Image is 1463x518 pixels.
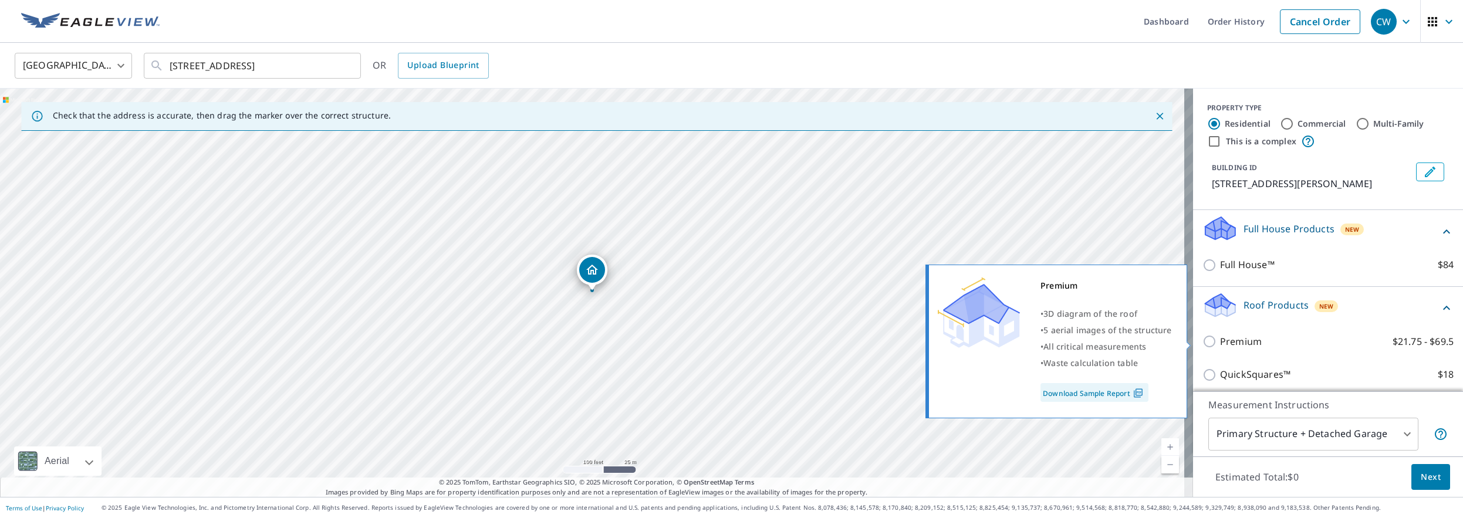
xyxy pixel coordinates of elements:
[41,446,73,476] div: Aerial
[21,13,160,31] img: EV Logo
[398,53,488,79] a: Upload Blueprint
[1208,398,1448,412] p: Measurement Instructions
[1212,177,1411,191] p: [STREET_ADDRESS][PERSON_NAME]
[102,503,1457,512] p: © 2025 Eagle View Technologies, Inc. and Pictometry International Corp. All Rights Reserved. Repo...
[1434,427,1448,441] span: Your report will include the primary structure and a detached garage if one exists.
[1220,367,1290,382] p: QuickSquares™
[1244,298,1309,312] p: Roof Products
[1373,118,1424,130] label: Multi-Family
[1043,341,1146,352] span: All critical measurements
[6,504,42,512] a: Terms of Use
[1207,103,1449,113] div: PROPERTY TYPE
[15,49,132,82] div: [GEOGRAPHIC_DATA]
[1043,324,1171,336] span: 5 aerial images of the structure
[1438,258,1454,272] p: $84
[1040,383,1148,402] a: Download Sample Report
[170,49,337,82] input: Search by address or latitude-longitude
[577,255,607,291] div: Dropped pin, building 1, Residential property, 18403 Nina St Omaha, NE 68130
[1040,338,1172,355] div: •
[735,478,754,486] a: Terms
[1225,118,1271,130] label: Residential
[373,53,489,79] div: OR
[1244,222,1334,236] p: Full House Products
[1040,277,1172,294] div: Premium
[439,478,754,487] span: © 2025 TomTom, Earthstar Geographics SIO, © 2025 Microsoft Corporation, ©
[1226,136,1296,147] label: This is a complex
[1220,258,1275,272] p: Full House™
[1421,470,1441,485] span: Next
[1280,9,1360,34] a: Cancel Order
[1411,464,1450,490] button: Next
[1043,308,1137,319] span: 3D diagram of the roof
[1393,334,1454,349] p: $21.75 - $69.5
[1345,225,1360,234] span: New
[1438,367,1454,382] p: $18
[1202,215,1454,248] div: Full House ProductsNew
[14,446,102,476] div: Aerial
[1220,334,1262,349] p: Premium
[1202,292,1454,325] div: Roof ProductsNew
[938,277,1020,348] img: Premium
[407,58,479,73] span: Upload Blueprint
[1206,464,1308,490] p: Estimated Total: $0
[1040,306,1172,322] div: •
[1319,302,1334,311] span: New
[6,505,84,512] p: |
[1371,9,1397,35] div: CW
[684,478,733,486] a: OpenStreetMap
[53,110,391,121] p: Check that the address is accurate, then drag the marker over the correct structure.
[1161,456,1179,473] a: Current Level 18, Zoom Out
[1043,357,1138,368] span: Waste calculation table
[1416,162,1444,181] button: Edit building 1
[1161,438,1179,456] a: Current Level 18, Zoom In
[1208,418,1418,451] div: Primary Structure + Detached Garage
[1298,118,1346,130] label: Commercial
[1152,109,1167,124] button: Close
[1040,322,1172,338] div: •
[1130,388,1146,398] img: Pdf Icon
[1212,162,1257,172] p: BUILDING ID
[1040,355,1172,371] div: •
[46,504,84,512] a: Privacy Policy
